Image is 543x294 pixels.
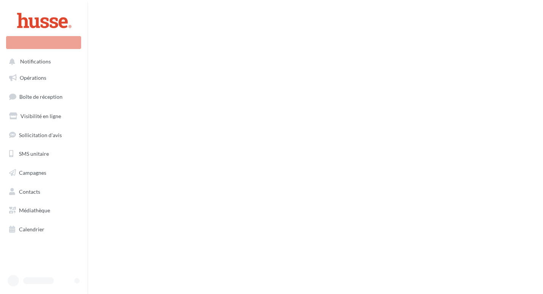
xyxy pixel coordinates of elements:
[19,93,63,100] span: Boîte de réception
[6,36,81,49] div: Nouvelle campagne
[5,127,83,143] a: Sollicitation d'avis
[5,70,83,86] a: Opérations
[19,188,40,195] span: Contacts
[19,131,62,138] span: Sollicitation d'avis
[20,113,61,119] span: Visibilité en ligne
[5,165,83,181] a: Campagnes
[19,150,49,157] span: SMS unitaire
[5,146,83,162] a: SMS unitaire
[19,207,50,213] span: Médiathèque
[5,108,83,124] a: Visibilité en ligne
[5,221,83,237] a: Calendrier
[19,226,44,232] span: Calendrier
[20,58,51,65] span: Notifications
[19,169,46,176] span: Campagnes
[5,202,83,218] a: Médiathèque
[20,74,46,81] span: Opérations
[5,184,83,200] a: Contacts
[5,89,83,105] a: Boîte de réception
